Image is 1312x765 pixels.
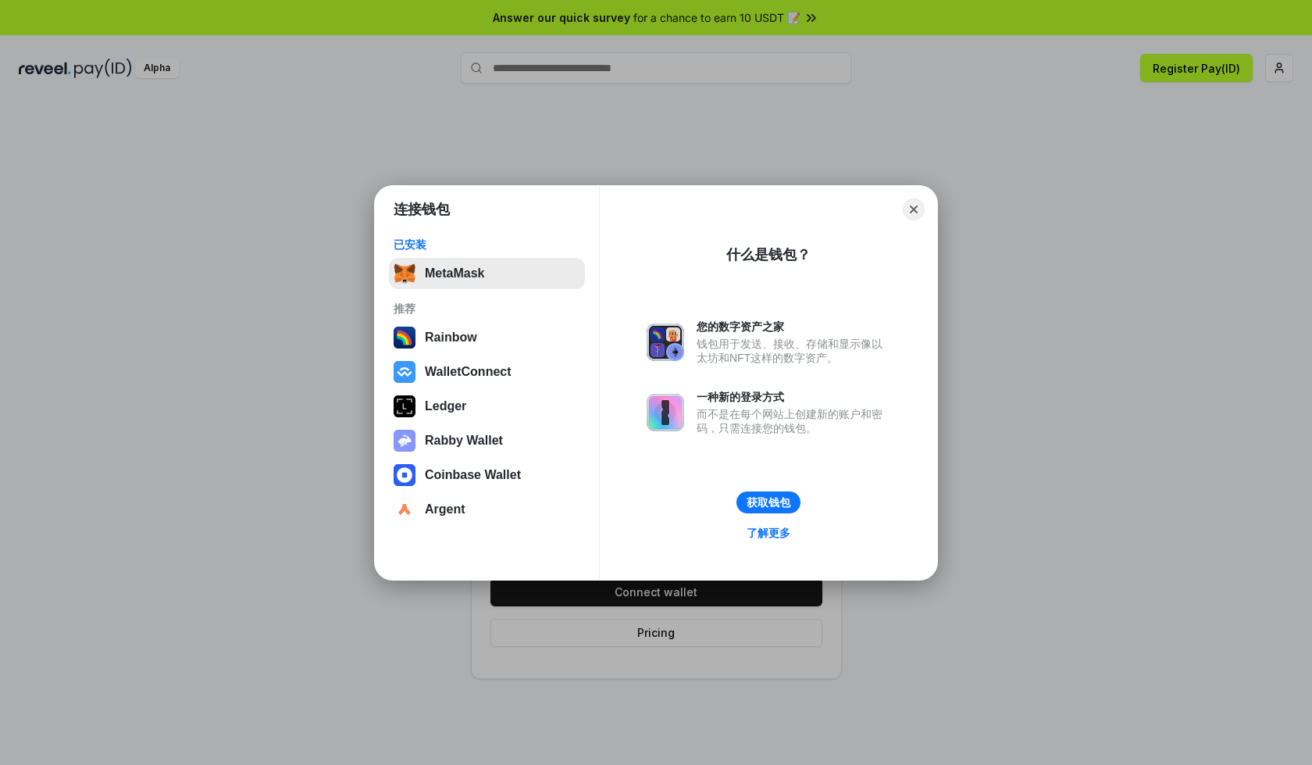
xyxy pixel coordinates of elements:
[394,200,450,219] h1: 连接钱包
[394,464,415,486] img: svg+xml,%3Csvg%20width%3D%2228%22%20height%3D%2228%22%20viewBox%3D%220%200%2028%2028%22%20fill%3D...
[647,324,684,361] img: svg+xml,%3Csvg%20xmlns%3D%22http%3A%2F%2Fwww.w3.org%2F2000%2Fsvg%22%20fill%3D%22none%22%20viewBox...
[425,399,466,413] div: Ledger
[726,245,811,264] div: 什么是钱包？
[903,198,925,220] button: Close
[697,337,890,365] div: 钱包用于发送、接收、存储和显示像以太坊和NFT这样的数字资产。
[394,302,580,316] div: 推荐
[394,238,580,252] div: 已安装
[394,430,415,452] img: svg+xml,%3Csvg%20xmlns%3D%22http%3A%2F%2Fwww.w3.org%2F2000%2Fsvg%22%20fill%3D%22none%22%20viewBox...
[425,365,512,379] div: WalletConnect
[389,391,585,422] button: Ledger
[647,394,684,431] img: svg+xml,%3Csvg%20xmlns%3D%22http%3A%2F%2Fwww.w3.org%2F2000%2Fsvg%22%20fill%3D%22none%22%20viewBox...
[389,494,585,525] button: Argent
[697,407,890,435] div: 而不是在每个网站上创建新的账户和密码，只需连接您的钱包。
[389,258,585,289] button: MetaMask
[389,425,585,456] button: Rabby Wallet
[389,322,585,353] button: Rainbow
[394,499,415,520] img: svg+xml,%3Csvg%20width%3D%2228%22%20height%3D%2228%22%20viewBox%3D%220%200%2028%2028%22%20fill%3D...
[747,495,790,509] div: 获取钱包
[747,526,790,540] div: 了解更多
[394,361,415,383] img: svg+xml,%3Csvg%20width%3D%2228%22%20height%3D%2228%22%20viewBox%3D%220%200%2028%2028%22%20fill%3D...
[389,459,585,491] button: Coinbase Wallet
[697,320,890,334] div: 您的数字资产之家
[425,502,465,517] div: Argent
[736,492,800,513] button: 获取钱包
[425,331,477,345] div: Rainbow
[425,468,521,482] div: Coinbase Wallet
[425,266,484,281] div: MetaMask
[389,356,585,388] button: WalletConnect
[394,263,415,284] img: svg+xml,%3Csvg%20fill%3D%22none%22%20height%3D%2233%22%20viewBox%3D%220%200%2035%2033%22%20width%...
[737,523,800,543] a: 了解更多
[425,434,503,448] div: Rabby Wallet
[394,395,415,417] img: svg+xml,%3Csvg%20xmlns%3D%22http%3A%2F%2Fwww.w3.org%2F2000%2Fsvg%22%20width%3D%2228%22%20height%3...
[394,327,415,349] img: svg+xml,%3Csvg%20width%3D%22120%22%20height%3D%22120%22%20viewBox%3D%220%200%20120%20120%22%20fil...
[697,390,890,404] div: 一种新的登录方式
